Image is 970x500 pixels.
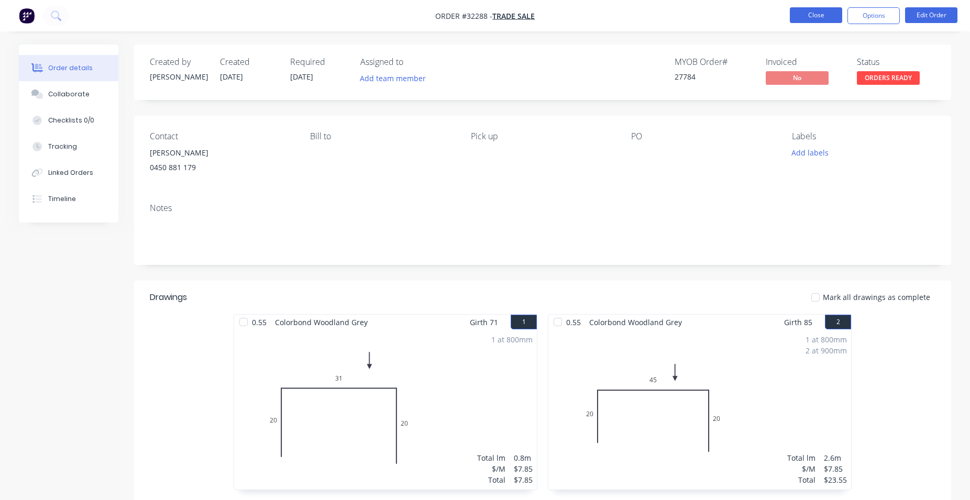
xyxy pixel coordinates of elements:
[514,474,533,485] div: $7.85
[562,315,585,330] span: 0.55
[150,291,187,304] div: Drawings
[511,315,537,329] button: 1
[806,345,847,356] div: 2 at 900mm
[48,168,93,177] div: Linked Orders
[825,315,851,329] button: 2
[823,292,930,303] span: Mark all drawings as complete
[766,57,844,67] div: Invoiced
[19,107,118,134] button: Checklists 0/0
[787,474,815,485] div: Total
[48,116,94,125] div: Checklists 0/0
[857,71,920,84] span: ORDERS READY
[824,463,847,474] div: $7.85
[471,131,614,141] div: Pick up
[435,11,492,21] span: Order #32288 -
[857,57,935,67] div: Status
[248,315,271,330] span: 0.55
[824,474,847,485] div: $23.55
[150,146,293,179] div: [PERSON_NAME]0450 881 179
[787,452,815,463] div: Total lm
[477,463,505,474] div: $/M
[631,131,775,141] div: PO
[824,452,847,463] div: 2.6m
[271,315,372,330] span: Colorbond Woodland Grey
[150,203,935,213] div: Notes
[234,330,537,490] div: 02031201 at 800mmTotal lm$/MTotal0.8m$7.85$7.85
[360,57,465,67] div: Assigned to
[492,11,535,21] a: TRADE SALE
[150,146,293,160] div: [PERSON_NAME]
[784,315,812,330] span: Girth 85
[19,8,35,24] img: Factory
[19,55,118,81] button: Order details
[790,7,842,23] button: Close
[470,315,498,330] span: Girth 71
[150,71,207,82] div: [PERSON_NAME]
[48,194,76,204] div: Timeline
[548,330,851,490] div: 02045201 at 800mm2 at 900mmTotal lm$/MTotal2.6m$7.85$23.55
[675,71,753,82] div: 27784
[787,463,815,474] div: $/M
[675,57,753,67] div: MYOB Order #
[290,72,313,82] span: [DATE]
[355,71,432,85] button: Add team member
[150,57,207,67] div: Created by
[766,71,829,84] span: No
[585,315,686,330] span: Colorbond Woodland Grey
[477,474,505,485] div: Total
[48,142,77,151] div: Tracking
[905,7,957,23] button: Edit Order
[220,72,243,82] span: [DATE]
[792,131,935,141] div: Labels
[857,71,920,87] button: ORDERS READY
[19,81,118,107] button: Collaborate
[19,160,118,186] button: Linked Orders
[786,146,834,160] button: Add labels
[477,452,505,463] div: Total lm
[310,131,454,141] div: Bill to
[806,334,847,345] div: 1 at 800mm
[220,57,278,67] div: Created
[150,160,293,175] div: 0450 881 179
[491,334,533,345] div: 1 at 800mm
[150,131,293,141] div: Contact
[847,7,900,24] button: Options
[19,134,118,160] button: Tracking
[48,63,93,73] div: Order details
[360,71,432,85] button: Add team member
[514,452,533,463] div: 0.8m
[48,90,90,99] div: Collaborate
[514,463,533,474] div: $7.85
[290,57,348,67] div: Required
[19,186,118,212] button: Timeline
